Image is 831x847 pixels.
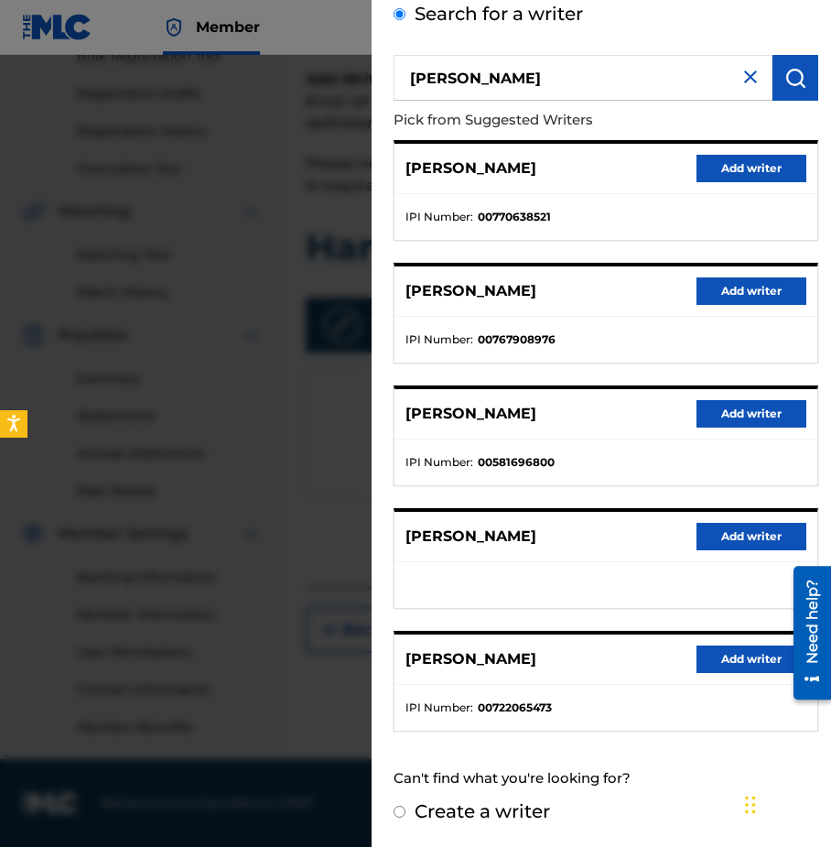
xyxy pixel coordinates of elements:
[163,16,185,38] img: Top Rightsholder
[22,14,92,40] img: MLC Logo
[696,400,806,428] button: Add writer
[739,759,831,847] iframe: Chat Widget
[405,526,536,548] p: [PERSON_NAME]
[745,777,756,832] div: Drag
[394,55,772,101] input: Search writer's name or IPI Number
[739,66,761,88] img: close
[478,331,556,348] strong: 00767908976
[394,101,714,140] p: Pick from Suggested Writers
[405,331,473,348] span: IPI Number :
[696,646,806,673] button: Add writer
[696,523,806,550] button: Add writer
[405,209,473,225] span: IPI Number :
[478,454,555,471] strong: 00581696800
[478,209,551,225] strong: 00770638521
[780,559,831,707] iframe: Resource Center
[415,800,550,822] label: Create a writer
[478,700,552,716] strong: 00722065473
[405,454,473,471] span: IPI Number :
[405,700,473,716] span: IPI Number :
[196,16,260,38] span: Member
[405,280,536,302] p: [PERSON_NAME]
[405,403,536,425] p: [PERSON_NAME]
[696,277,806,305] button: Add writer
[405,648,536,670] p: [PERSON_NAME]
[784,67,806,89] img: Search Works
[405,157,536,179] p: [PERSON_NAME]
[394,759,818,798] div: Can't find what you're looking for?
[696,155,806,182] button: Add writer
